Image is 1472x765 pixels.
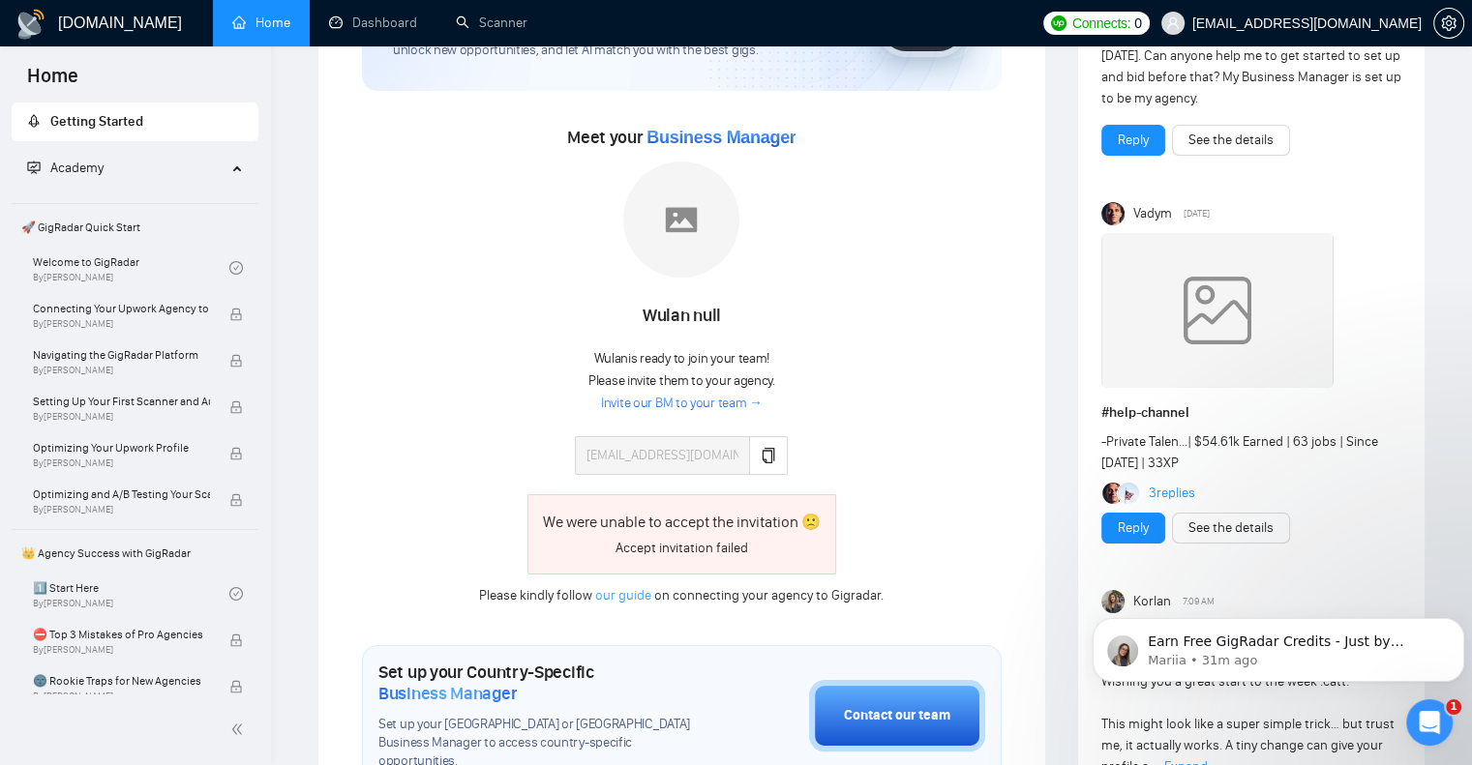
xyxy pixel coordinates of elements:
[1132,203,1171,224] span: Vadym
[1101,402,1401,424] h1: # help-channel
[229,587,243,601] span: check-circle
[601,395,763,413] a: Invite our BM to your team →
[229,680,243,693] span: lock
[50,160,104,176] span: Academy
[229,261,243,275] span: check-circle
[1134,13,1142,34] span: 0
[1118,517,1149,539] a: Reply
[594,350,769,367] span: Wulan is ready to join your team!
[33,485,210,504] span: Optimizing and A/B Testing Your Scanner for Better Results
[229,633,243,647] span: lock
[27,160,104,176] span: Academy
[1188,517,1274,539] a: See the details
[543,538,821,559] div: Accept invitation failed
[33,625,210,644] span: ⛔ Top 3 Mistakes of Pro Agencies
[33,671,210,691] span: 🌚 Rookie Traps for New Agencies
[33,438,210,457] span: Optimizing Your Upwork Profile
[1172,125,1290,156] button: See the details
[543,510,821,534] div: We were unable to accept the invitation 🙁
[1101,202,1125,225] img: Vadym
[466,585,898,606] div: Please kindly follow on connecting your agency to Gigradar.
[33,392,210,411] span: Setting Up Your First Scanner and Auto-Bidder
[1433,8,1464,39] button: setting
[33,691,210,702] span: By [PERSON_NAME]
[1101,513,1165,544] button: Reply
[595,587,651,603] a: our guide
[1051,15,1066,31] img: upwork-logo.png
[1188,130,1274,151] a: See the details
[27,161,41,174] span: fund-projection-screen
[12,103,258,141] li: Getting Started
[844,705,950,726] div: Contact our team
[229,354,243,368] span: lock
[749,436,788,475] button: copy
[809,680,985,751] button: Contact our team
[33,247,229,289] a: Welcome to GigRadarBy[PERSON_NAME]
[1166,16,1180,30] span: user
[1148,484,1194,503] a: 3replies
[33,365,210,376] span: By [PERSON_NAME]
[1101,433,1378,471] span: - | $54.61k Earned | 63 jobs | Since [DATE] | 33XP
[1434,15,1463,31] span: setting
[646,128,796,147] span: Business Manager
[1446,699,1461,715] span: 1
[33,299,210,318] span: Connecting Your Upwork Agency to GigRadar
[456,15,527,31] a: searchScanner
[229,493,243,507] span: lock
[14,534,256,573] span: 👑 Agency Success with GigRadar
[588,372,775,389] span: Please invite them to your agency.
[567,127,796,148] span: Meet your
[229,308,243,321] span: lock
[12,62,94,103] span: Home
[1101,125,1165,156] button: Reply
[14,208,256,247] span: 🚀 GigRadar Quick Start
[27,114,41,128] span: rocket
[33,457,210,469] span: By [PERSON_NAME]
[1101,233,1334,388] img: weqQh+iSagEgQAAAABJRU5ErkJggg==
[33,345,210,365] span: Navigating the GigRadar Platform
[33,411,210,423] span: By [PERSON_NAME]
[1072,13,1130,34] span: Connects:
[33,644,210,656] span: By [PERSON_NAME]
[1106,433,1187,450] a: Private Talen...
[33,504,210,515] span: By [PERSON_NAME]
[33,573,229,615] a: 1️⃣ Start HereBy[PERSON_NAME]
[229,447,243,460] span: lock
[1172,513,1290,544] button: See the details
[33,318,210,330] span: By [PERSON_NAME]
[1406,699,1453,746] iframe: Intercom live chat
[1118,130,1149,151] a: Reply
[575,300,788,333] div: Wulan null
[1433,15,1464,31] a: setting
[329,15,417,31] a: dashboardDashboard
[232,15,290,31] a: homeHome
[1118,483,1139,504] img: Anisuzzaman Khan
[378,683,517,704] span: Business Manager
[623,162,739,278] img: placeholder.png
[761,448,776,463] span: copy
[50,113,143,130] span: Getting Started
[1184,205,1210,222] span: [DATE]
[230,720,250,739] span: double-left
[15,9,46,40] img: logo
[1085,577,1472,713] iframe: Intercom notifications message
[378,662,712,704] h1: Set up your Country-Specific
[229,400,243,414] span: lock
